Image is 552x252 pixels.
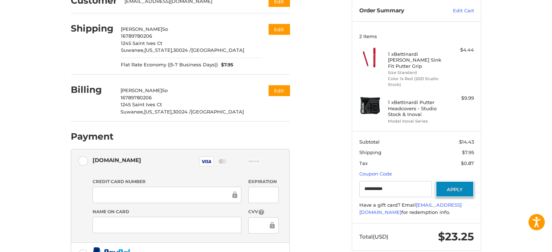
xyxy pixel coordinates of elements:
[359,233,388,240] span: Total (USD)
[191,47,244,53] span: [GEOGRAPHIC_DATA]
[459,139,474,145] span: $14.43
[359,181,432,197] input: Gift Certificate or Coupon Code
[388,99,443,117] h4: 1 x Bettinardi Putter Headcovers - Studio Stock & Inovai
[462,149,474,155] span: $7.95
[120,102,162,107] span: 1245 Saint Ives Ct
[121,26,162,32] span: [PERSON_NAME]
[120,87,162,93] span: [PERSON_NAME]
[93,154,141,166] div: [DOMAIN_NAME]
[121,61,218,69] span: Flat Rate Economy ((5-7 Business Days))
[218,61,234,69] span: $7.95
[269,24,290,34] button: Edit
[359,139,380,145] span: Subtotal
[359,33,474,39] h3: 2 Items
[445,95,474,102] div: $9.99
[173,109,191,115] span: 30024 /
[120,95,152,100] span: 16789780206
[121,40,162,46] span: 1245 Saint Ives Ct
[162,26,168,32] span: So
[121,33,152,39] span: 16789780206
[437,7,474,15] a: Edit Cart
[359,202,474,216] div: Have a gift card? Email for redemption info.
[144,47,173,53] span: [US_STATE],
[445,46,474,54] div: $4.44
[173,47,191,53] span: 30024 /
[121,47,144,53] span: Suwanee,
[71,23,114,34] h2: Shipping
[388,76,443,88] li: Color 1x Red (2021 Studio Stock)
[93,208,241,215] label: Name on Card
[359,7,437,15] h3: Order Summary
[248,208,278,215] label: CVV
[359,171,392,177] a: Coupon Code
[93,178,241,185] label: Credit Card Number
[269,85,290,96] button: Edit
[388,51,443,69] h4: 1 x Bettinardi [PERSON_NAME] Sink Fit Putter Grip
[359,160,368,166] span: Tax
[248,178,278,185] label: Expiration
[71,84,113,95] h2: Billing
[120,109,144,115] span: Suwanee,
[359,202,462,215] a: [EMAIL_ADDRESS][DOMAIN_NAME]
[359,149,381,155] span: Shipping
[388,70,443,76] li: Size Standard
[388,118,443,124] li: Model Inovai Series
[71,131,114,142] h2: Payment
[191,109,244,115] span: [GEOGRAPHIC_DATA]
[461,160,474,166] span: $0.87
[436,181,474,197] button: Apply
[144,109,173,115] span: [US_STATE],
[162,87,168,93] span: So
